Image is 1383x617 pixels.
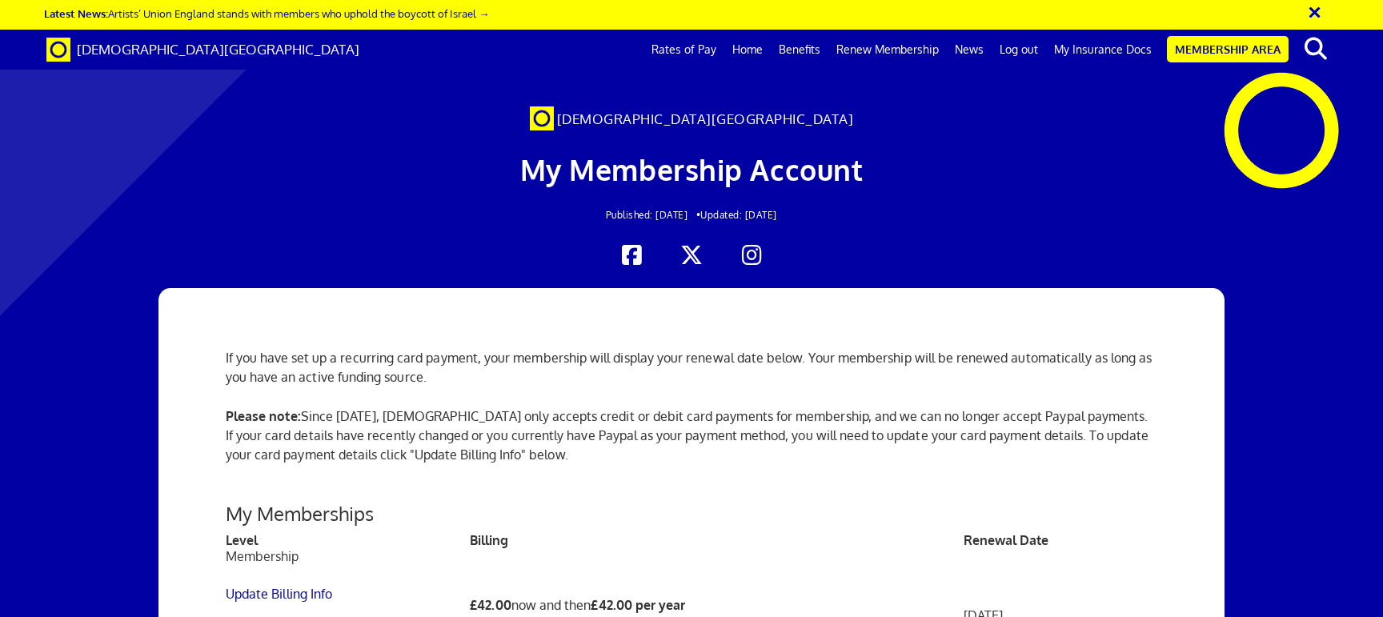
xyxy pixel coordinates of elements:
[226,348,1157,387] p: If you have set up a recurring card payment, your membership will display your renewal date below...
[34,30,371,70] a: Brand [DEMOGRAPHIC_DATA][GEOGRAPHIC_DATA]
[591,597,685,613] b: £42.00 per year
[44,6,489,20] a: Latest News:Artists’ Union England stands with members who uphold the boycott of Israel →
[520,151,864,187] span: My Membership Account
[643,30,724,70] a: Rates of Pay
[470,532,963,548] th: Billing
[470,597,511,613] b: £42.00
[771,30,828,70] a: Benefits
[77,41,359,58] span: [DEMOGRAPHIC_DATA][GEOGRAPHIC_DATA]
[470,595,963,615] p: now and then
[992,30,1046,70] a: Log out
[226,408,301,424] strong: Please note:
[1292,32,1341,66] button: search
[1167,36,1289,62] a: Membership Area
[606,209,701,221] span: Published: [DATE] •
[964,532,1158,548] th: Renewal Date
[828,30,947,70] a: Renew Membership
[226,503,1157,524] h3: My Memberships
[226,586,332,602] a: Update Billing Info
[724,30,771,70] a: Home
[947,30,992,70] a: News
[1046,30,1160,70] a: My Insurance Docs
[557,110,854,127] span: [DEMOGRAPHIC_DATA][GEOGRAPHIC_DATA]
[226,407,1157,483] p: Since [DATE], [DEMOGRAPHIC_DATA] only accepts credit or debit card payments for membership, and w...
[266,210,1117,220] h2: Updated: [DATE]
[226,532,470,548] th: Level
[44,6,108,20] strong: Latest News:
